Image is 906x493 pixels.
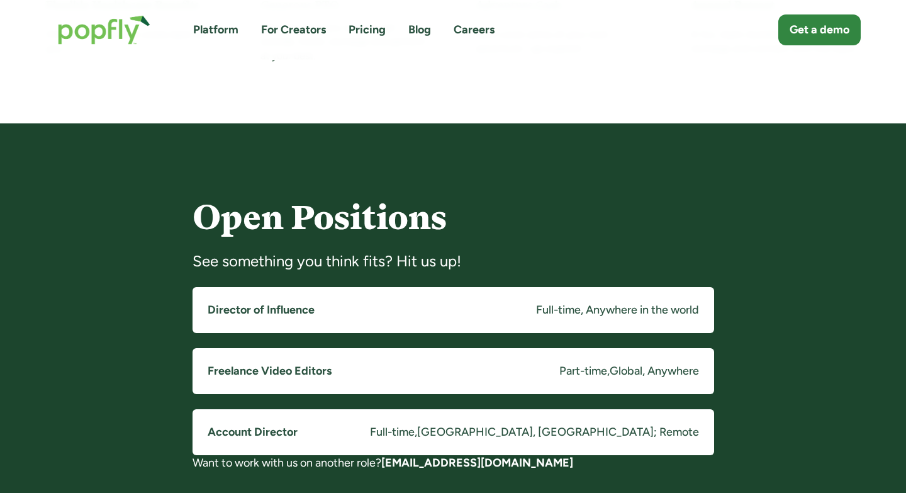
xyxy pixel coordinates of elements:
a: home [45,3,163,57]
a: Get a demo [778,14,861,45]
div: See something you think fits? Hit us up! [193,251,714,271]
a: [EMAIL_ADDRESS][DOMAIN_NAME] [381,456,573,470]
h5: Director of Influence [208,302,315,318]
div: Want to work with us on another role? [193,455,714,471]
div: Full-time, Anywhere in the world [536,302,699,318]
a: Account DirectorFull-time,[GEOGRAPHIC_DATA], [GEOGRAPHIC_DATA]; Remote [193,409,714,455]
h5: Account Director [208,424,298,440]
a: For Creators [261,22,326,38]
div: , [415,424,417,440]
a: Blog [408,22,431,38]
div: Full-time [370,424,415,440]
a: Freelance Video EditorsPart-time,Global, Anywhere [193,348,714,394]
a: Careers [454,22,495,38]
h4: Open Positions [193,199,714,236]
div: , [607,363,610,379]
h5: Freelance Video Editors [208,363,332,379]
a: Pricing [349,22,386,38]
a: Platform [193,22,238,38]
div: Get a demo [790,22,849,38]
div: Global, Anywhere [610,363,699,379]
a: Director of InfluenceFull-time, Anywhere in the world [193,287,714,333]
div: Part-time [559,363,607,379]
div: [GEOGRAPHIC_DATA], [GEOGRAPHIC_DATA]; Remote [417,424,699,440]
